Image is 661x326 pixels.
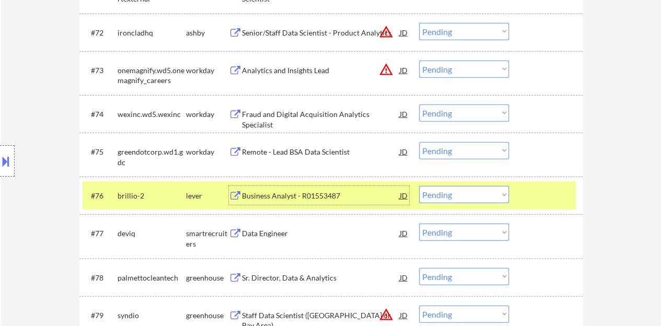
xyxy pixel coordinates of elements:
[118,310,186,321] div: syndio
[399,186,409,205] div: JD
[186,273,229,283] div: greenhouse
[91,273,109,283] div: #78
[399,306,409,324] div: JD
[242,191,400,201] div: Business Analyst - R01553487
[118,273,186,283] div: palmettocleantech
[399,224,409,242] div: JD
[399,61,409,79] div: JD
[186,109,229,120] div: workday
[399,104,409,123] div: JD
[186,28,229,38] div: ashby
[399,268,409,287] div: JD
[379,25,393,39] button: warning_amber
[186,310,229,321] div: greenhouse
[242,273,400,283] div: Sr. Director, Data & Analytics
[379,62,393,77] button: warning_amber
[399,23,409,42] div: JD
[186,228,229,249] div: smartrecruiters
[399,142,409,161] div: JD
[242,65,400,76] div: Analytics and Insights Lead
[186,147,229,157] div: workday
[242,28,400,38] div: Senior/Staff Data Scientist - Product Analytics
[118,28,186,38] div: ironcladhq
[379,307,393,322] button: warning_amber
[242,109,400,130] div: Fraud and Digital Acquisition Analytics Specialist
[186,191,229,201] div: lever
[242,147,400,157] div: Remote - Lead BSA Data Scientist
[91,310,109,321] div: #79
[242,228,400,239] div: Data Engineer
[186,65,229,76] div: workday
[91,28,109,38] div: #72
